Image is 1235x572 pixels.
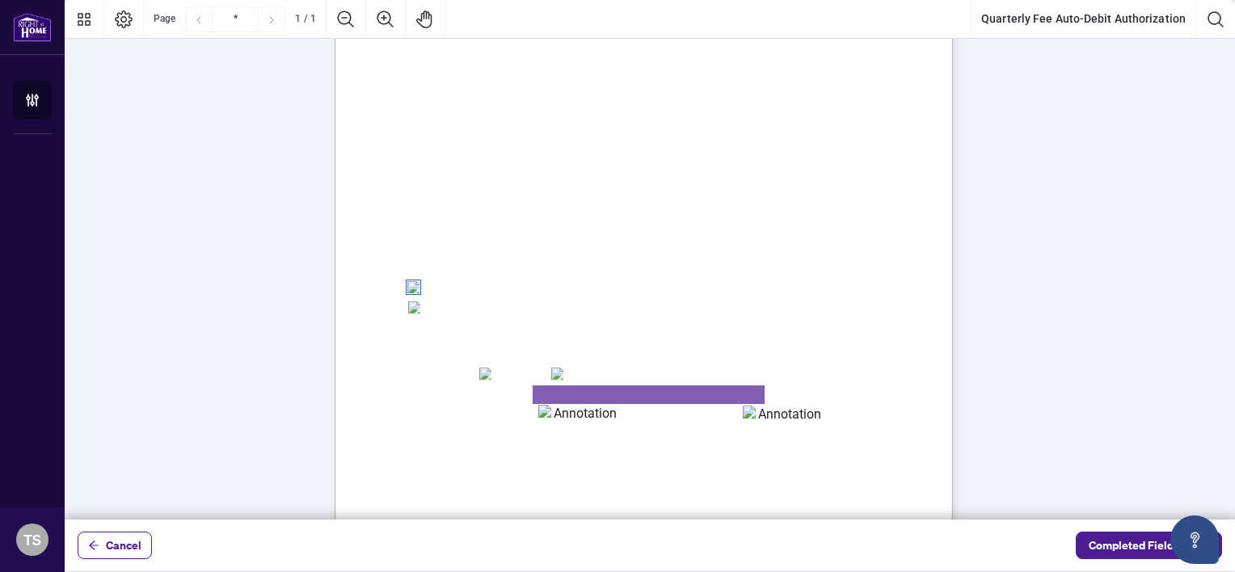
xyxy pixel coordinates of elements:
img: logo [13,12,52,42]
span: arrow-left [88,540,99,551]
span: TS [23,528,41,551]
button: Cancel [78,532,152,559]
span: Completed Fields 0 of 1 [1089,532,1209,558]
span: Cancel [106,532,141,558]
button: Open asap [1170,515,1219,564]
button: Completed Fields 0 of 1 [1076,532,1222,559]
